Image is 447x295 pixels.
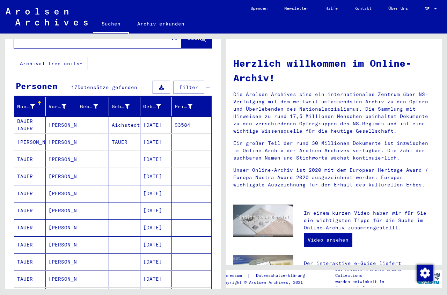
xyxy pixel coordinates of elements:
span: Filter [179,84,198,90]
mat-cell: [PERSON_NAME] [14,134,46,150]
h1: Herzlich willkommen im Online-Archiv! [233,56,435,85]
p: Ein großer Teil der rund 30 Millionen Dokumente ist inzwischen im Online-Archiv der Arolsen Archi... [233,140,435,162]
span: Datensätze gefunden [78,84,137,90]
mat-header-cell: Geburt‏ [109,97,140,116]
p: In einem kurzen Video haben wir für Sie die wichtigsten Tipps für die Suche im Online-Archiv zusa... [304,209,435,231]
mat-cell: [DATE] [140,219,172,236]
mat-cell: 93584 [172,117,211,133]
span: DE [425,6,432,11]
mat-cell: [PERSON_NAME] [46,271,77,287]
mat-cell: TAUER [14,253,46,270]
div: Geburtsname [80,103,98,110]
button: Archival tree units [14,57,88,70]
mat-header-cell: Vorname [46,97,77,116]
div: Prisoner # [175,101,203,112]
mat-cell: TAUER [14,185,46,202]
mat-cell: TAUER [14,202,46,219]
mat-header-cell: Geburtsdatum [140,97,172,116]
mat-cell: [PERSON_NAME] [46,253,77,270]
img: Zustimmung ändern [417,265,433,281]
div: Prisoner # [175,103,192,110]
mat-cell: [DATE] [140,134,172,150]
mat-cell: [PERSON_NAME] [46,202,77,219]
mat-cell: [DATE] [140,151,172,168]
mat-cell: BAUER TAUER [14,117,46,133]
div: Geburt‏ [112,101,140,112]
mat-cell: [PERSON_NAME] [46,168,77,185]
mat-cell: [DATE] [140,236,172,253]
div: Nachname [17,101,45,112]
div: Vorname [49,103,66,110]
mat-cell: TAUER [109,134,140,150]
mat-cell: [PERSON_NAME] [46,134,77,150]
div: | [220,272,313,279]
div: Nachname [17,103,35,110]
mat-cell: TAUER [14,271,46,287]
div: Geburtsname [80,101,108,112]
p: Die Arolsen Archives sind ein internationales Zentrum über NS-Verfolgung mit dem weltweit umfasse... [233,91,435,135]
mat-cell: [PERSON_NAME] [46,185,77,202]
p: wurden entwickelt in Partnerschaft mit [335,279,415,291]
div: Zustimmung ändern [416,264,433,281]
mat-cell: [DATE] [140,168,172,185]
a: Archiv erkunden [129,15,193,32]
mat-cell: [PERSON_NAME] [46,151,77,168]
p: Die Arolsen Archives Online-Collections [335,266,415,279]
mat-header-cell: Geburtsname [77,97,109,116]
mat-cell: Aichstedt [109,117,140,133]
mat-cell: [DATE] [140,117,172,133]
a: Suchen [93,15,129,34]
a: Impressum [220,272,247,279]
mat-cell: [PERSON_NAME] [46,117,77,133]
img: eguide.jpg [233,255,293,295]
div: Vorname [49,101,77,112]
mat-cell: TAUER [14,236,46,253]
mat-cell: [PERSON_NAME] [46,219,77,236]
span: 17 [71,84,78,90]
button: Filter [174,81,204,94]
mat-cell: TAUER [14,151,46,168]
div: Personen [16,80,58,92]
a: Datenschutzerklärung [250,272,313,279]
mat-header-cell: Prisoner # [172,97,211,116]
mat-cell: [DATE] [140,185,172,202]
img: video.jpg [233,205,293,237]
mat-cell: TAUER [14,219,46,236]
mat-cell: [DATE] [140,271,172,287]
p: Copyright © Arolsen Archives, 2021 [220,279,313,286]
mat-cell: [DATE] [140,202,172,219]
div: Geburtsdatum [143,103,161,110]
mat-header-cell: Nachname [14,97,46,116]
div: Geburtsdatum [143,101,171,112]
img: yv_logo.png [415,270,441,287]
mat-cell: [DATE] [140,253,172,270]
p: Unser Online-Archiv ist 2020 mit dem European Heritage Award / Europa Nostra Award 2020 ausgezeic... [233,167,435,189]
mat-cell: [PERSON_NAME] [46,236,77,253]
a: Video ansehen [304,233,352,247]
div: Geburt‏ [112,103,130,110]
mat-cell: TAUER [14,168,46,185]
img: Arolsen_neg.svg [6,8,88,25]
